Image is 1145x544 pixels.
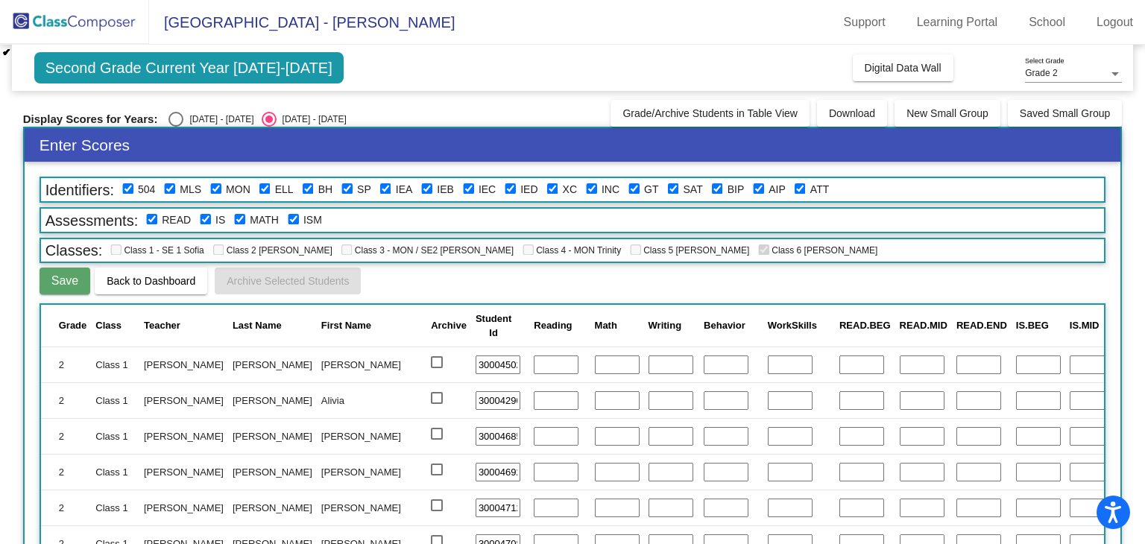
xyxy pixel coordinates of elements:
[95,318,122,333] div: Class
[226,182,250,197] label: Montessori
[704,318,745,333] div: Behavior
[644,182,658,197] label: Gifted and Talented
[595,318,617,333] div: Math
[275,182,294,197] label: English Language Learner
[649,318,695,333] div: Writing
[769,182,786,197] label: Academic Improvement Plan
[110,245,204,256] span: Class 1 - SE 1 Sofia
[839,320,891,331] span: READ.BEG
[41,490,92,525] td: 2
[138,182,155,197] label: 504 Plan
[183,113,253,126] div: [DATE] - [DATE]
[41,382,92,418] td: 2
[317,490,426,525] td: [PERSON_NAME]
[1017,10,1077,34] a: School
[303,212,322,228] label: Istation Math
[431,320,467,331] span: Archive
[684,182,703,197] label: SAT
[1025,68,1057,78] span: Grade 2
[95,268,207,294] button: Back to Dashboard
[1070,320,1100,331] span: IS.MID
[832,10,898,34] a: Support
[34,52,344,83] span: Second Grade Current Year [DATE]-[DATE]
[317,382,426,418] td: Alivia
[168,112,346,127] mat-radio-group: Select an option
[622,107,798,119] span: Grade/Archive Students in Table View
[905,10,1010,34] a: Learning Portal
[139,382,228,418] td: [PERSON_NAME]
[228,454,317,490] td: [PERSON_NAME]
[321,318,422,333] div: First Name
[476,311,525,341] div: Student Id
[228,382,317,418] td: [PERSON_NAME]
[853,54,953,81] button: Digital Data Wall
[768,318,817,333] div: WorkSkills
[479,182,496,197] label: IEP - C
[437,182,454,197] label: IEP - B
[139,490,228,525] td: [PERSON_NAME]
[810,182,829,197] label: Attendance 18+
[215,212,225,228] label: Istation
[900,320,947,331] span: READ.MID
[41,305,92,347] th: Grade
[139,418,228,454] td: [PERSON_NAME]
[41,454,92,490] td: 2
[91,347,139,382] td: Class 1
[956,320,1007,331] span: READ.END
[144,318,180,333] div: Teacher
[144,318,224,333] div: Teacher
[520,182,537,197] label: IEP - D
[1085,10,1145,34] a: Logout
[895,100,1000,127] button: New Small Group
[228,347,317,382] td: [PERSON_NAME]
[91,454,139,490] td: Class 1
[25,128,1121,162] h3: Enter Scores
[728,182,745,197] label: Behavior Intervention Plan
[228,490,317,525] td: [PERSON_NAME]
[162,212,191,228] label: Reading NWEA
[91,382,139,418] td: Class 1
[318,182,332,197] label: Frequent Redirection
[341,245,514,256] span: Class 3 - MON / SE2 [PERSON_NAME]
[95,318,135,333] div: Class
[180,182,201,197] label: MLSS
[630,245,749,256] span: Class 5 [PERSON_NAME]
[91,490,139,525] td: Class 1
[41,240,107,261] span: Classes:
[396,182,413,197] label: IEP - A
[602,182,619,197] label: Inclusion
[41,210,142,231] span: Assessments:
[523,245,621,256] span: Class 4 - MON Trinity
[139,347,228,382] td: [PERSON_NAME]
[906,107,988,119] span: New Small Group
[317,347,426,382] td: [PERSON_NAME]
[1020,107,1110,119] span: Saved Small Group
[41,180,119,200] span: Identifiers:
[768,318,830,333] div: WorkSkills
[317,454,426,490] td: [PERSON_NAME]
[233,318,282,333] div: Last Name
[476,311,511,341] div: Student Id
[317,418,426,454] td: [PERSON_NAME]
[40,268,90,294] button: Save
[563,182,577,197] label: Cross Categorical
[1016,320,1049,331] span: IS.BEG
[227,275,349,287] span: Archive Selected Students
[534,318,585,333] div: Reading
[865,62,941,74] span: Digital Data Wall
[321,318,371,333] div: First Name
[534,318,572,333] div: Reading
[357,182,371,197] label: IEP Speech Only
[215,268,361,294] button: Archive Selected Students
[41,418,92,454] td: 2
[595,318,640,333] div: Math
[233,318,312,333] div: Last Name
[228,418,317,454] td: [PERSON_NAME]
[91,418,139,454] td: Class 1
[139,454,228,490] td: [PERSON_NAME]
[611,100,810,127] button: Grade/Archive Students in Table View
[829,107,875,119] span: Download
[704,318,759,333] div: Behavior
[213,245,332,256] span: Class 2 [PERSON_NAME]
[649,318,682,333] div: Writing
